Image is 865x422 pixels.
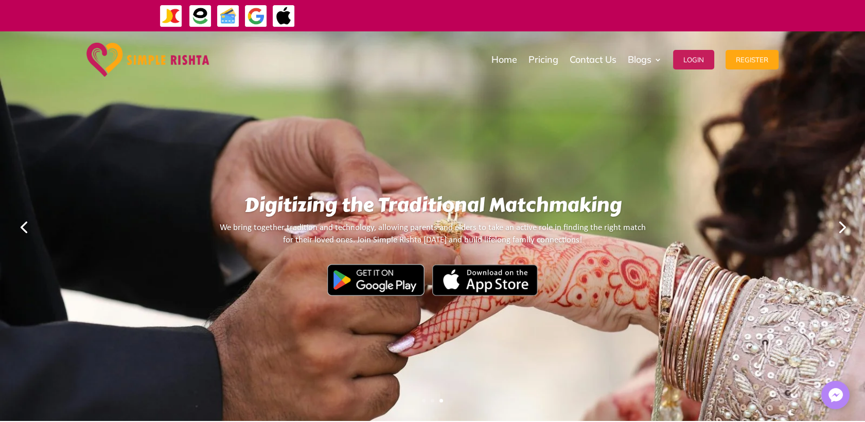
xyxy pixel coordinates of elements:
button: Register [726,50,779,69]
img: GooglePay-icon [244,5,268,28]
img: Google Play [327,264,425,296]
img: ApplePay-icon [272,5,295,28]
: We bring together tradition and technology, allowing parents and elders to take an active role in... [218,222,647,300]
a: 1 [422,399,426,402]
a: Contact Us [570,34,616,85]
img: Credit Cards [217,5,240,28]
a: 2 [431,399,434,402]
img: Messenger [825,385,846,406]
img: JazzCash-icon [160,5,183,28]
a: Home [491,34,517,85]
h1: Digitizing the Traditional Matchmaking [218,194,647,222]
img: EasyPaisa-icon [189,5,212,28]
a: Blogs [628,34,662,85]
a: Register [726,34,779,85]
a: Pricing [528,34,558,85]
a: 3 [439,399,443,402]
a: Login [673,34,714,85]
button: Login [673,50,714,69]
